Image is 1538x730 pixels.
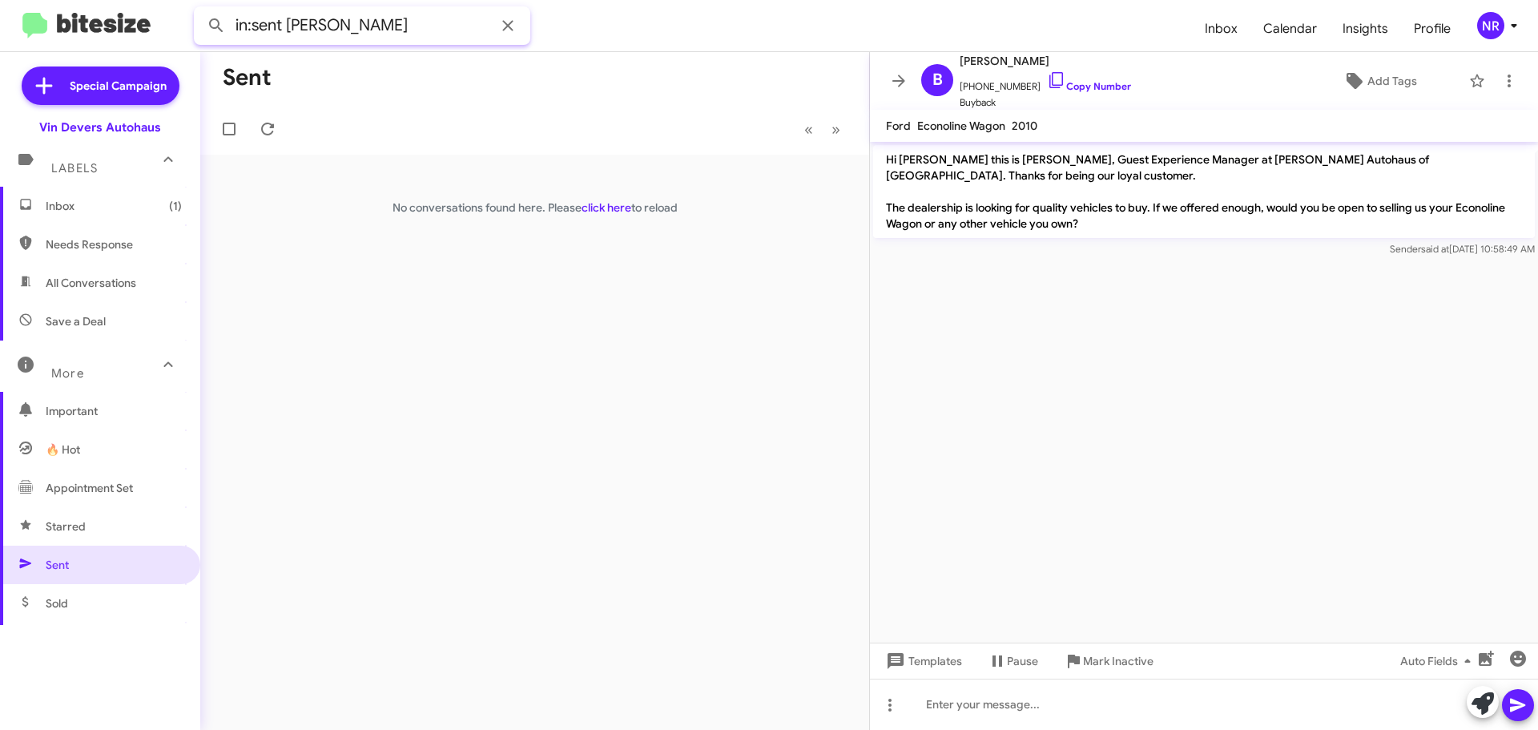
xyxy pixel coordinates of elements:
span: Special Campaign [70,78,167,94]
button: Mark Inactive [1051,647,1166,676]
a: Copy Number [1047,80,1131,92]
nav: Page navigation example [795,113,850,146]
span: 🔥 Hot [46,442,80,458]
span: Sent [46,557,69,573]
span: » [831,119,840,139]
input: Search [194,6,530,45]
span: Needs Response [46,236,182,252]
button: Auto Fields [1387,647,1490,676]
button: Pause [975,647,1051,676]
span: Save a Deal [46,313,106,329]
span: Pause [1007,647,1038,676]
span: Sender [DATE] 10:58:49 AM [1390,243,1535,255]
a: Profile [1401,6,1464,52]
button: Templates [870,647,975,676]
a: Calendar [1250,6,1330,52]
span: « [804,119,813,139]
div: Vin Devers Autohaus [39,119,161,135]
span: 2010 [1012,119,1037,133]
span: Appointment Set [46,480,133,496]
span: Starred [46,518,86,534]
button: Next [822,113,850,146]
span: Labels [51,161,98,175]
p: Hi [PERSON_NAME] this is [PERSON_NAME], Guest Experience Manager at [PERSON_NAME] Autohaus of [GE... [873,145,1535,238]
span: Buyback [960,95,1131,111]
span: [PHONE_NUMBER] [960,71,1131,95]
span: Mark Inactive [1083,647,1153,676]
a: Special Campaign [22,67,179,105]
span: Add Tags [1367,67,1417,95]
a: click here [582,200,631,215]
span: All Conversations [46,275,136,291]
span: Important [46,403,182,419]
span: Ford [886,119,911,133]
span: Auto Fields [1400,647,1477,676]
button: Previous [795,113,823,146]
span: [PERSON_NAME] [960,51,1131,71]
span: Econoline Wagon [917,119,1005,133]
p: No conversations found here. Please to reload [200,200,869,216]
div: NR [1477,12,1504,39]
a: Insights [1330,6,1401,52]
span: Sold [46,595,68,611]
span: Templates [883,647,962,676]
button: NR [1464,12,1520,39]
h1: Sent [223,65,272,91]
span: (1) [169,198,182,214]
a: Inbox [1192,6,1250,52]
span: More [51,366,84,381]
span: B [932,67,943,93]
span: Inbox [46,198,182,214]
span: said at [1421,243,1449,255]
button: Add Tags [1297,67,1461,95]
